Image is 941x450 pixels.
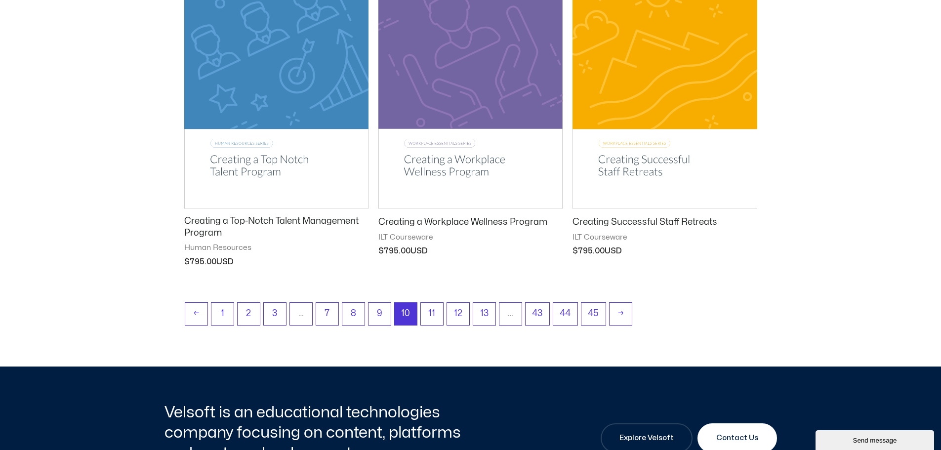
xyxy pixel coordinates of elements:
[447,303,469,325] a: Page 12
[581,303,606,325] a: Page 45
[378,233,563,243] span: ILT Courseware
[619,432,674,444] span: Explore Velsoft
[526,303,549,325] a: Page 43
[473,303,495,325] a: Page 13
[573,247,605,255] bdi: 795.00
[499,303,522,325] span: …
[610,303,632,325] a: →
[238,303,260,325] a: Page 2
[184,258,190,266] span: $
[184,215,368,243] a: Creating a Top-Notch Talent Management Program
[378,247,410,255] bdi: 795.00
[316,303,338,325] a: Page 7
[184,258,216,266] bdi: 795.00
[368,303,391,325] a: Page 9
[573,216,757,232] a: Creating Successful Staff Retreats
[378,216,563,232] a: Creating a Workplace Wellness Program
[184,243,368,253] span: Human Resources
[421,303,443,325] a: Page 11
[211,303,234,325] a: Page 1
[395,303,417,325] span: Page 10
[290,303,312,325] span: …
[378,216,563,228] h2: Creating a Workplace Wellness Program
[553,303,577,325] a: Page 44
[184,215,368,239] h2: Creating a Top-Notch Talent Management Program
[716,432,758,444] span: Contact Us
[573,247,578,255] span: $
[573,233,757,243] span: ILT Courseware
[378,247,384,255] span: $
[342,303,365,325] a: Page 8
[264,303,286,325] a: Page 3
[573,216,757,228] h2: Creating Successful Staff Retreats
[816,428,936,450] iframe: chat widget
[185,303,207,325] a: ←
[184,302,757,330] nav: Product Pagination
